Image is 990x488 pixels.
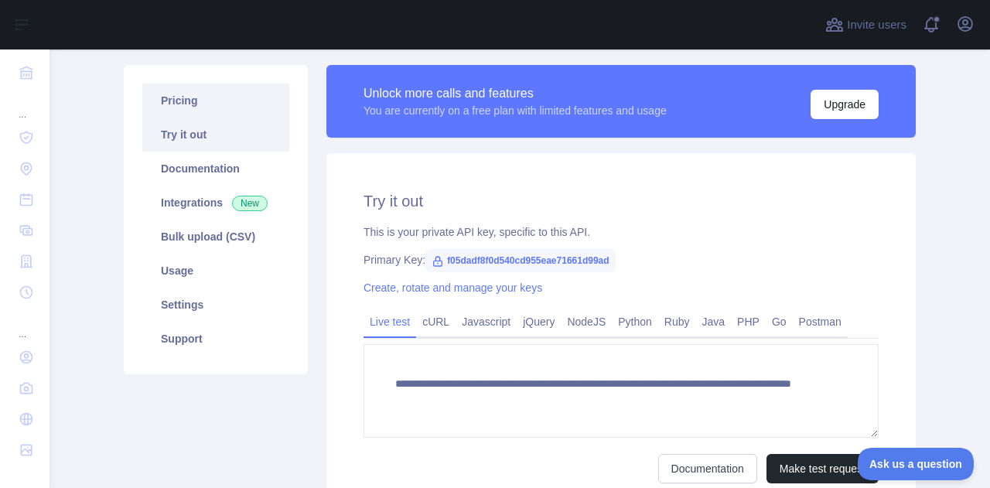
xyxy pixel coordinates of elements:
span: Invite users [847,16,906,34]
button: Make test request [766,454,879,483]
a: Create, rotate and manage your keys [364,282,542,294]
a: PHP [731,309,766,334]
a: Ruby [658,309,696,334]
a: cURL [416,309,456,334]
a: Usage [142,254,289,288]
button: Invite users [822,12,910,37]
a: Bulk upload (CSV) [142,220,289,254]
a: Java [696,309,732,334]
div: ... [12,90,37,121]
a: Go [766,309,793,334]
a: Documentation [658,454,757,483]
span: f05dadf8f0d540cd955eae71661d99ad [425,249,615,272]
span: New [232,196,268,211]
div: Unlock more calls and features [364,84,667,103]
a: Live test [364,309,416,334]
a: Support [142,322,289,356]
a: Documentation [142,152,289,186]
button: Upgrade [811,90,879,119]
a: Javascript [456,309,517,334]
h2: Try it out [364,190,879,212]
a: Python [612,309,658,334]
a: Integrations New [142,186,289,220]
div: This is your private API key, specific to this API. [364,224,879,240]
iframe: Toggle Customer Support [858,448,975,480]
a: jQuery [517,309,561,334]
div: ... [12,309,37,340]
div: Primary Key: [364,252,879,268]
a: Postman [793,309,848,334]
a: Try it out [142,118,289,152]
a: Pricing [142,84,289,118]
a: Settings [142,288,289,322]
div: You are currently on a free plan with limited features and usage [364,103,667,118]
a: NodeJS [561,309,612,334]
